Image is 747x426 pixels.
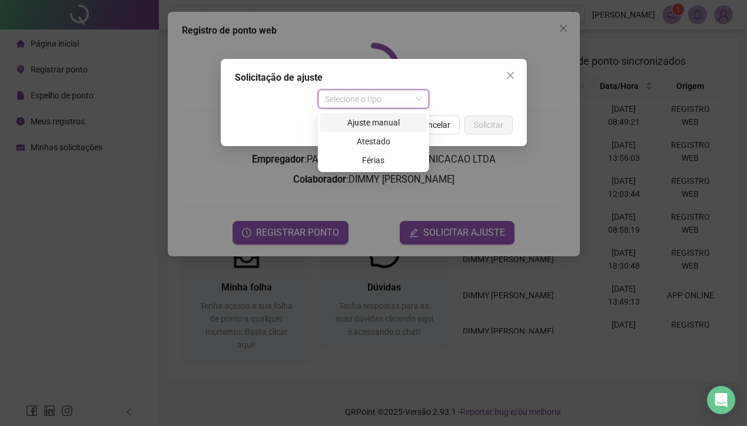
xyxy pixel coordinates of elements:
[320,151,427,170] div: Férias
[464,115,513,134] button: Solicitar
[501,66,520,85] button: Close
[707,386,735,414] div: Open Intercom Messenger
[327,116,420,129] div: Ajuste manual
[327,135,420,148] div: Atestado
[506,71,515,80] span: close
[325,90,422,108] span: Selecione o tipo
[235,71,513,85] div: Solicitação de ajuste
[320,132,427,151] div: Atestado
[418,118,450,131] span: Cancelar
[409,115,460,134] button: Cancelar
[327,154,420,167] div: Férias
[320,113,427,132] div: Ajuste manual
